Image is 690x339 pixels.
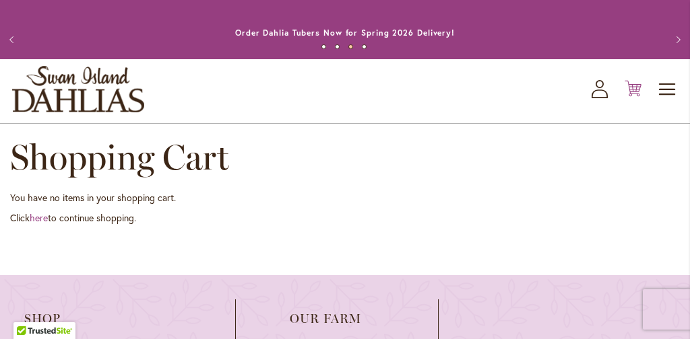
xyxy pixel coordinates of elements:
button: Next [663,26,690,53]
button: 3 of 4 [348,44,353,49]
button: 4 of 4 [362,44,367,49]
button: 2 of 4 [335,44,340,49]
a: here [30,211,48,224]
a: store logo [12,66,144,112]
span: Shopping Cart [10,136,229,178]
p: Click to continue shopping. [10,211,680,225]
button: 1 of 4 [321,44,326,49]
span: Our Farm [290,312,384,326]
iframe: Launch Accessibility Center [10,291,48,329]
a: Order Dahlia Tubers Now for Spring 2026 Delivery! [235,28,455,38]
span: Shop [24,312,181,326]
p: You have no items in your shopping cart. [10,191,680,204]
